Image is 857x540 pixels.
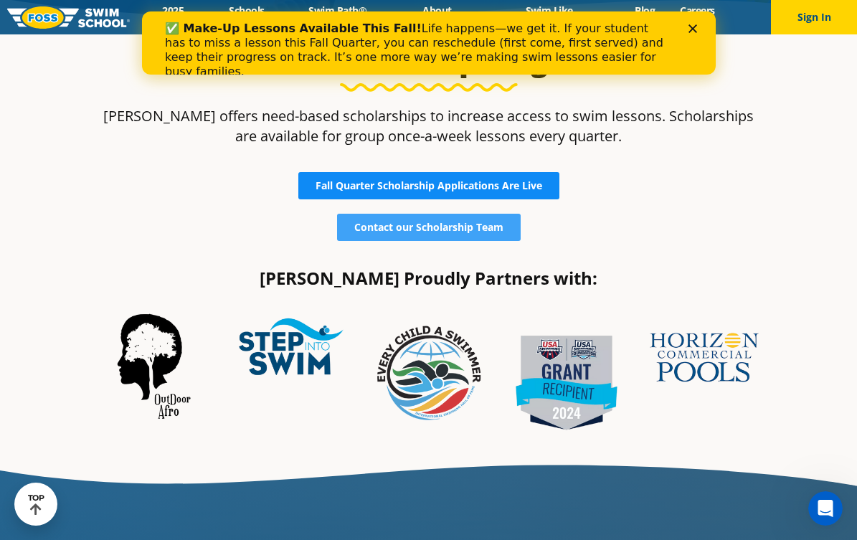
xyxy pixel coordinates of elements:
[130,4,217,31] a: 2025 Calendar
[99,43,759,77] h2: Our Scholarship Program
[23,10,280,24] b: ✅ Make-Up Lessons Available This Fall!
[398,4,475,31] a: About FOSS
[99,106,759,146] p: [PERSON_NAME] offers need-based scholarships to increase access to swim lessons. Scholarships are...
[546,13,561,22] div: Close
[808,491,843,526] iframe: Intercom live chat
[28,493,44,516] div: TOP
[316,181,542,191] span: Fall Quarter Scholarship Applications Are Live
[217,4,277,17] a: Schools
[475,4,622,31] a: Swim Like [PERSON_NAME]
[277,4,398,31] a: Swim Path® Program
[622,4,668,17] a: Blog
[337,214,521,241] a: Contact our Scholarship Team
[23,10,528,67] div: Life happens—we get it. If your student has to miss a lesson this Fall Quarter, you can reschedul...
[668,4,727,17] a: Careers
[142,11,716,75] iframe: Intercom live chat banner
[298,172,559,199] a: Fall Quarter Scholarship Applications Are Live
[92,270,766,287] h4: [PERSON_NAME] Proudly Partners with:
[354,222,503,232] span: Contact our Scholarship Team
[7,6,130,29] img: FOSS Swim School Logo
